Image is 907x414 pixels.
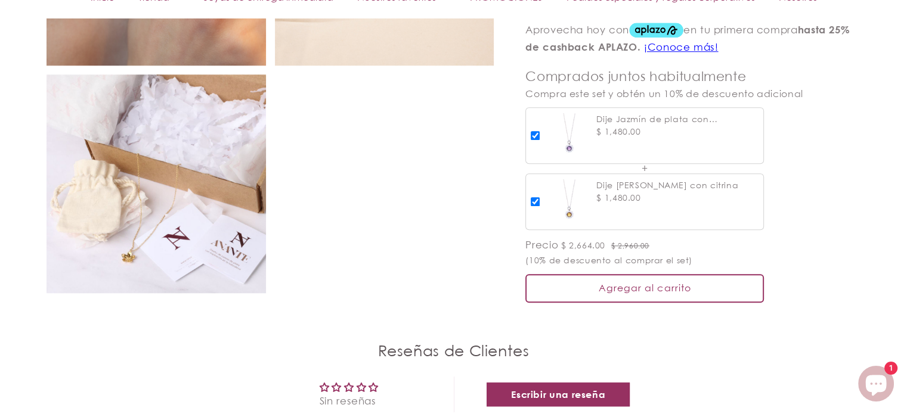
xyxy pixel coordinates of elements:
[596,126,640,136] span: $ 1,480.00
[596,192,640,203] span: $ 1,480.00
[611,241,649,250] span: $ 2,960.00
[320,394,379,408] div: Sin reseñas
[525,88,860,100] h4: Compra este set y obtén un 10% de descuento adicional
[525,238,558,251] span: Precio
[487,382,630,406] a: Escribir una reseña
[525,23,849,54] aplazo-placement: Aprovecha hoy con en tu primera compra
[855,366,897,404] inbox-online-store-chat: Chat de la tienda online Shopify
[596,179,749,191] div: Dije [PERSON_NAME] con citrina
[525,68,860,85] h3: Comprados juntos habitualmente
[547,179,592,224] img: 050P01A_200x200.jpg
[47,74,266,294] img: empaque_96721bd8-6e7c-42d3-bbce-01857c591cb0.jpg
[525,164,764,173] div: +
[525,256,692,266] small: (10% de descuento al comprar el set)
[320,381,379,394] div: Average rating is 0.00 stars
[561,240,605,250] span: $ 2,664.00
[525,275,764,303] div: Agregar al carrito
[106,341,802,362] h2: Reseñas de Clientes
